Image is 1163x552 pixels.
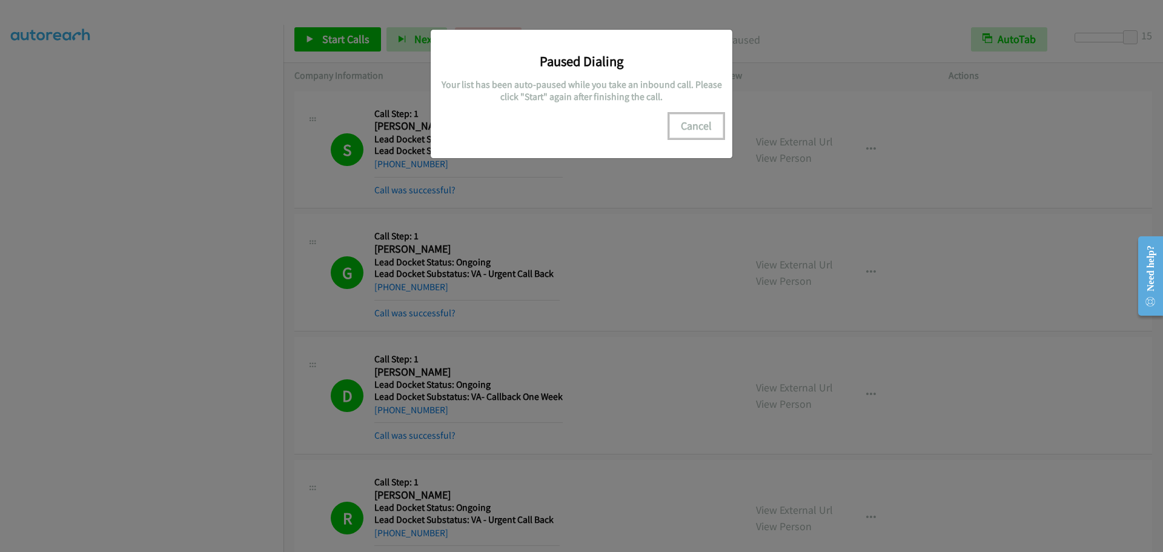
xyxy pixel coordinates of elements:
[669,114,723,138] button: Cancel
[440,53,723,70] h3: Paused Dialing
[1128,228,1163,324] iframe: Resource Center
[440,79,723,102] h5: Your list has been auto-paused while you take an inbound call. Please click "Start" again after f...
